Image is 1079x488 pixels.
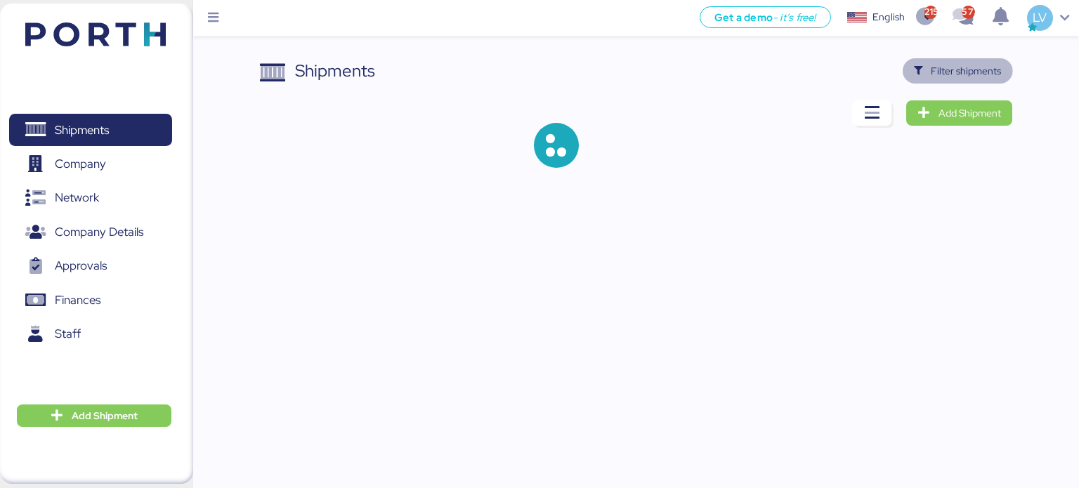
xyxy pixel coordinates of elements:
[939,105,1001,121] span: Add Shipment
[55,222,143,242] span: Company Details
[17,404,171,427] button: Add Shipment
[55,187,99,208] span: Network
[295,58,375,84] div: Shipments
[1033,8,1047,27] span: LV
[55,154,106,174] span: Company
[55,120,109,140] span: Shipments
[9,114,172,146] a: Shipments
[9,284,172,317] a: Finances
[55,290,100,310] span: Finances
[202,6,225,30] button: Menu
[872,10,905,25] div: English
[906,100,1012,126] a: Add Shipment
[9,250,172,282] a: Approvals
[931,62,1001,79] span: Filter shipments
[55,256,107,276] span: Approvals
[9,216,172,249] a: Company Details
[55,324,81,344] span: Staff
[72,407,138,424] span: Add Shipment
[903,58,1013,84] button: Filter shipments
[9,148,172,180] a: Company
[9,318,172,350] a: Staff
[9,182,172,214] a: Network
